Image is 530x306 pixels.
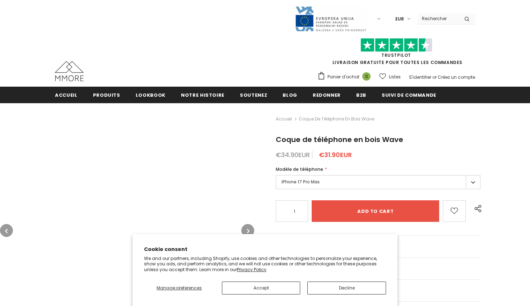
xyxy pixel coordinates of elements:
span: Listes [389,73,401,81]
span: soutenez [240,92,267,99]
span: Panier d'achat [327,73,359,81]
span: Coque de téléphone en bois Wave [276,134,403,145]
a: Accueil [55,87,78,103]
span: Suivi de commande [382,92,436,99]
a: Redonner [313,87,341,103]
span: Notre histoire [181,92,224,99]
a: Listes [379,70,401,83]
span: Redonner [313,92,341,99]
span: EUR [395,15,404,23]
a: TrustPilot [381,52,411,58]
input: Search Site [418,13,459,24]
a: S'identifier [409,74,431,80]
button: Manage preferences [144,282,215,294]
label: iPhone 17 Pro Max [276,175,480,189]
a: Blog [283,87,297,103]
a: Accueil [276,115,292,123]
h2: Cookie consent [144,246,386,253]
a: Lookbook [136,87,166,103]
a: soutenez [240,87,267,103]
a: Produits [93,87,120,103]
span: Lookbook [136,92,166,99]
span: B2B [356,92,366,99]
button: Decline [307,282,386,294]
a: Javni Razpis [295,15,367,22]
span: Coque de téléphone en bois Wave [299,115,374,123]
span: €34.90EUR [276,150,310,159]
span: €31.90EUR [319,150,352,159]
span: Manage preferences [157,285,202,291]
img: Javni Razpis [295,6,367,32]
img: Faites confiance aux étoiles pilotes [361,38,432,52]
button: Accept [222,282,301,294]
p: We and our partners, including Shopify, use cookies and other technologies to personalize your ex... [144,256,386,273]
a: Créez un compte [438,74,475,80]
a: B2B [356,87,366,103]
span: Produits [93,92,120,99]
a: Privacy Policy [237,266,266,273]
span: or [432,74,437,80]
span: Modèle de téléphone [276,166,323,172]
img: Cas MMORE [55,61,84,81]
span: 0 [362,72,371,81]
span: Blog [283,92,297,99]
a: Suivi de commande [382,87,436,103]
span: Accueil [55,92,78,99]
a: Notre histoire [181,87,224,103]
input: Add to cart [312,200,439,222]
span: LIVRAISON GRATUITE POUR TOUTES LES COMMANDES [317,41,475,65]
a: Panier d'achat 0 [317,72,374,82]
